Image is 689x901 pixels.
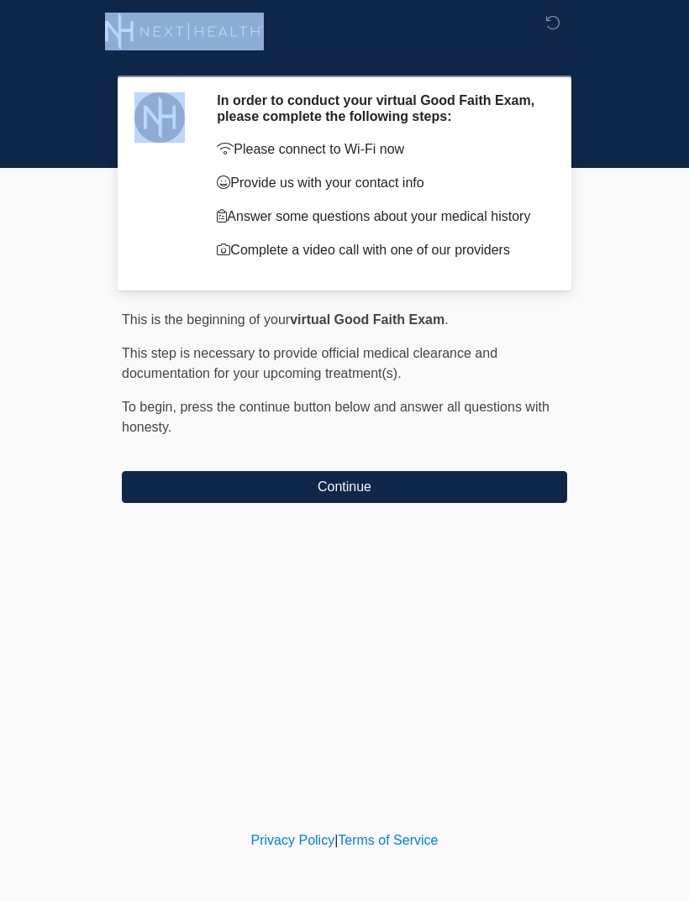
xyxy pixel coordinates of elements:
[217,240,542,260] p: Complete a video call with one of our providers
[122,400,550,434] span: press the continue button below and answer all questions with honesty.
[217,139,542,160] p: Please connect to Wi-Fi now
[122,346,497,380] span: This step is necessary to provide official medical clearance and documentation for your upcoming ...
[444,312,448,327] span: .
[105,13,264,50] img: Next-Health Montecito Logo
[334,833,338,847] a: |
[290,312,444,327] strong: virtual Good Faith Exam
[122,400,180,414] span: To begin,
[134,92,185,143] img: Agent Avatar
[217,173,542,193] p: Provide us with your contact info
[251,833,335,847] a: Privacy Policy
[122,312,290,327] span: This is the beginning of your
[217,207,542,227] p: Answer some questions about your medical history
[122,471,567,503] button: Continue
[338,833,438,847] a: Terms of Service
[217,92,542,124] h2: In order to conduct your virtual Good Faith Exam, please complete the following steps:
